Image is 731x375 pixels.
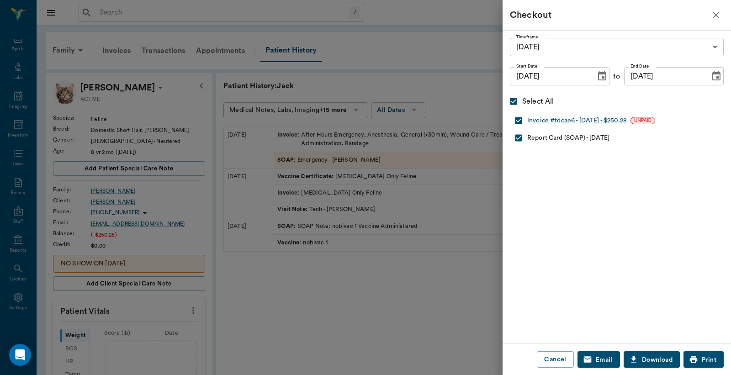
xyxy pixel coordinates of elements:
[577,351,620,368] button: Email
[9,344,31,366] div: Open Intercom Messenger
[527,133,724,143] p: Report Card (SOAP) - [DATE]
[510,38,724,56] div: [DATE]
[510,8,551,22] h2: Checkout
[707,67,726,85] button: Choose date, selected date is Oct 8, 2025
[631,117,655,124] span: UNPAID
[516,34,538,40] label: Timeframe
[630,63,649,69] label: End Date
[527,116,627,125] a: Invoice #fdcae6 - [DATE] - $250.28
[624,67,704,85] input: MM/DD/YYYY
[683,351,724,368] button: Print
[613,71,620,82] div: to
[537,351,573,368] button: Cancel
[522,96,554,107] span: Select All
[593,67,611,85] button: Choose date, selected date is Oct 8, 2025
[510,67,589,85] input: MM/DD/YYYY
[516,63,538,69] label: Start Date
[624,351,680,368] button: Download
